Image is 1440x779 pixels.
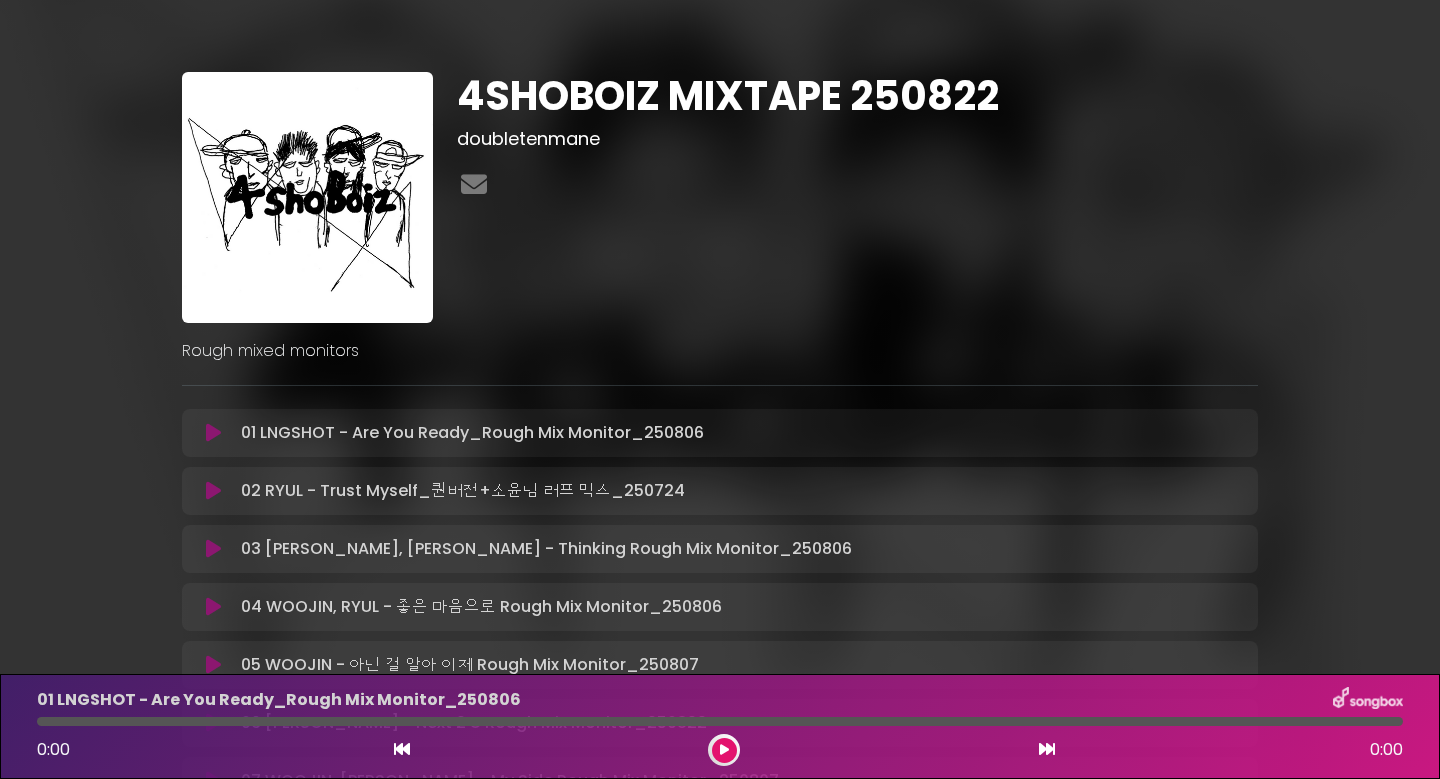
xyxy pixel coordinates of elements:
[37,738,70,761] span: 0:00
[241,421,704,445] p: 01 LNGSHOT - Are You Ready_Rough Mix Monitor_250806
[241,537,852,561] p: 03 [PERSON_NAME], [PERSON_NAME] - Thinking Rough Mix Monitor_250806
[241,595,722,619] p: 04 WOOJIN, RYUL - 좋은 마음으로 Rough Mix Monitor_250806
[457,72,1258,120] h1: 4SHOBOIZ MIXTAPE 250822
[1370,738,1403,762] span: 0:00
[1333,687,1403,713] img: songbox-logo-white.png
[182,339,1258,363] p: Rough mixed monitors
[241,653,699,677] p: 05 WOOJIN - 아닌 걸 알아 이제 Rough Mix Monitor_250807
[457,128,1258,150] h3: doubletenmane
[241,479,685,503] p: 02 RYUL - Trust Myself_퀀버전+소윤님 러프 믹스_250724
[182,72,433,323] img: WpJZf4DWQ0Wh4nhxdG2j
[37,688,521,712] p: 01 LNGSHOT - Are You Ready_Rough Mix Monitor_250806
